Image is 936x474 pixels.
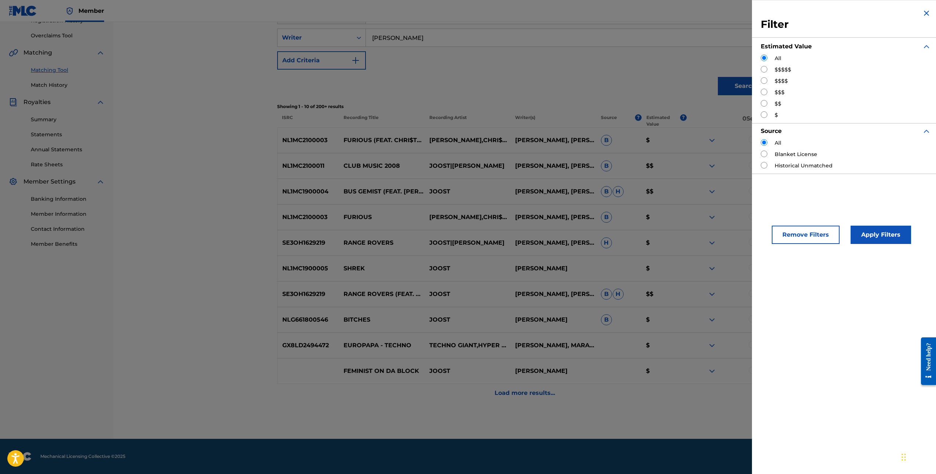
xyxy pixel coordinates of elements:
[601,160,612,171] span: B
[278,290,339,299] p: SE3OH1629219
[635,114,642,121] span: ?
[510,162,596,170] p: [PERSON_NAME], [PERSON_NAME], [PERSON_NAME], [PERSON_NAME]
[641,162,687,170] p: $$
[277,114,339,127] p: ISRC
[775,151,817,158] label: Blanket License
[23,98,51,107] span: Royalties
[23,48,52,57] span: Matching
[922,127,931,136] img: expand
[278,264,339,273] p: NL1MC1900005
[339,341,425,350] p: EUROPAPA - TECHNO
[9,177,18,186] img: Member Settings
[510,213,596,222] p: [PERSON_NAME], [PERSON_NAME], [PERSON_NAME], [PERSON_NAME] DE KRUIF
[775,162,833,170] label: Historical Unmatched
[641,264,687,273] p: $
[351,56,360,65] img: 9d2ae6d4665cec9f34b9.svg
[775,139,781,147] label: All
[761,127,782,134] strong: Source
[278,213,339,222] p: NL1MC2100003
[339,264,425,273] p: SHREK
[282,33,348,42] div: Writer
[775,66,791,74] label: $$$$$
[425,136,510,145] p: [PERSON_NAME],CHRI$TOPHE,[PERSON_NAME]
[277,51,366,70] button: Add Criteria
[613,186,624,197] span: H
[31,131,105,138] a: Statements
[761,18,931,31] h3: Filter
[641,213,687,222] p: $
[339,238,425,247] p: RANGE ROVERS
[278,187,339,196] p: NL1MC1900004
[718,77,773,95] button: Search
[495,389,555,397] p: Load more results...
[31,225,105,233] a: Contact Information
[425,162,510,170] p: JOOST|[PERSON_NAME]
[65,7,74,15] img: Top Rightsholder
[9,48,18,57] img: Matching
[601,289,612,300] span: B
[425,264,510,273] p: JOOST
[641,238,687,247] p: $
[277,103,773,110] p: Showing 1 - 10 of 200+ results
[425,315,510,324] p: JOOST
[9,452,32,461] img: logo
[922,9,931,18] img: close
[641,341,687,350] p: $
[708,136,716,145] img: expand
[761,43,812,50] strong: Estimated Value
[775,100,781,108] label: $$
[23,177,76,186] span: Member Settings
[425,341,510,350] p: TECHNO GIANT,HYPER BUNKER,NEON NOVA
[708,341,716,350] img: expand
[680,114,687,121] span: ?
[708,315,716,324] img: expand
[96,177,105,186] img: expand
[510,341,596,350] p: [PERSON_NAME], MARADONNIE ., [PERSON_NAME], [PERSON_NAME], [PERSON_NAME] [PERSON_NAME], [PERSON_N...
[646,114,680,127] p: Estimated Value
[339,187,425,196] p: BUS GEMIST (FEAT. [PERSON_NAME] & [PERSON_NAME])
[708,213,716,222] img: expand
[31,195,105,203] a: Banking Information
[96,48,105,57] img: expand
[902,446,906,468] div: Slepen
[31,210,105,218] a: Member Information
[510,367,596,375] p: [PERSON_NAME]
[339,136,425,145] p: FURIOUS (FEAT. CHRI$TOPHE & [PERSON_NAME])
[510,187,596,196] p: [PERSON_NAME], [PERSON_NAME]
[425,213,510,222] p: [PERSON_NAME],CHRI$TOPHE & [PERSON_NAME]
[708,162,716,170] img: expand
[510,238,596,247] p: [PERSON_NAME], [PERSON_NAME], [PERSON_NAME]
[425,187,510,196] p: JOOST
[278,315,339,324] p: NLG661800546
[9,98,18,107] img: Royalties
[641,136,687,145] p: $
[601,314,612,325] span: B
[851,226,911,244] button: Apply Filters
[775,55,781,62] label: All
[278,162,339,170] p: NL1MC2100011
[708,264,716,273] img: expand
[641,367,687,375] p: $
[510,290,596,299] p: [PERSON_NAME], [PERSON_NAME], [PERSON_NAME]
[899,439,936,474] div: Chatwidget
[339,162,425,170] p: CLUB MUSIC 2008
[641,315,687,324] p: $
[31,66,105,74] a: Matching Tool
[425,290,510,299] p: JOOST
[31,81,105,89] a: Match History
[899,439,936,474] iframe: Chat Widget
[510,315,596,324] p: [PERSON_NAME]
[278,238,339,247] p: SE3OH1629219
[708,367,716,375] img: expand
[278,136,339,145] p: NL1MC2100003
[31,32,105,40] a: Overclaims Tool
[31,240,105,248] a: Member Benefits
[339,290,425,299] p: RANGE ROVERS (FEAT. MARTIJN)
[425,238,510,247] p: JOOST|[PERSON_NAME]
[601,135,612,146] span: B
[338,114,424,127] p: Recording Title
[510,264,596,273] p: [PERSON_NAME]
[510,136,596,145] p: [PERSON_NAME], [PERSON_NAME], [PERSON_NAME], [PERSON_NAME] DE KRUIF
[78,7,104,15] span: Member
